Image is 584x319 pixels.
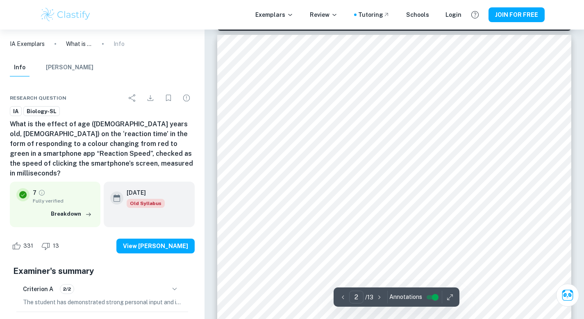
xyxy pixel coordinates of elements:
[60,285,74,293] span: 2/2
[468,8,482,22] button: Help and Feedback
[49,208,94,220] button: Breakdown
[160,90,177,106] div: Bookmark
[124,90,141,106] div: Share
[365,293,373,302] p: / 13
[66,39,92,48] p: What is the effect of age ([DEMOGRAPHIC_DATA] years old, [DEMOGRAPHIC_DATA]) on the ‘reaction tim...
[10,119,195,178] h6: What is the effect of age ([DEMOGRAPHIC_DATA] years old, [DEMOGRAPHIC_DATA]) on the ‘reaction tim...
[10,39,45,48] a: IA Exemplars
[40,7,92,23] img: Clastify logo
[39,239,64,253] div: Dislike
[127,199,165,208] span: Old Syllabus
[556,284,579,307] button: Ask Clai
[358,10,390,19] a: Tutoring
[310,10,338,19] p: Review
[406,10,429,19] a: Schools
[114,39,125,48] p: Info
[23,298,182,307] p: The student has demonstrated strong personal input and initiative in designing and conducting the...
[127,199,165,208] div: Starting from the May 2025 session, the Biology IA requirements have changed. It's OK to refer to...
[10,94,66,102] span: Research question
[24,107,59,116] span: Biology-SL
[10,106,22,116] a: IA
[13,265,191,277] h5: Examiner's summary
[38,189,45,196] a: Grade fully verified
[23,285,53,294] h6: Criterion A
[489,7,545,22] button: JOIN FOR FREE
[445,10,461,19] a: Login
[48,242,64,250] span: 13
[10,107,21,116] span: IA
[142,90,159,106] div: Download
[127,188,158,197] h6: [DATE]
[23,106,60,116] a: Biology-SL
[178,90,195,106] div: Report issue
[33,197,94,205] span: Fully verified
[33,188,36,197] p: 7
[46,59,93,77] button: [PERSON_NAME]
[10,59,30,77] button: Info
[19,242,38,250] span: 331
[389,293,422,301] span: Annotations
[116,239,195,253] button: View [PERSON_NAME]
[10,239,38,253] div: Like
[255,10,293,19] p: Exemplars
